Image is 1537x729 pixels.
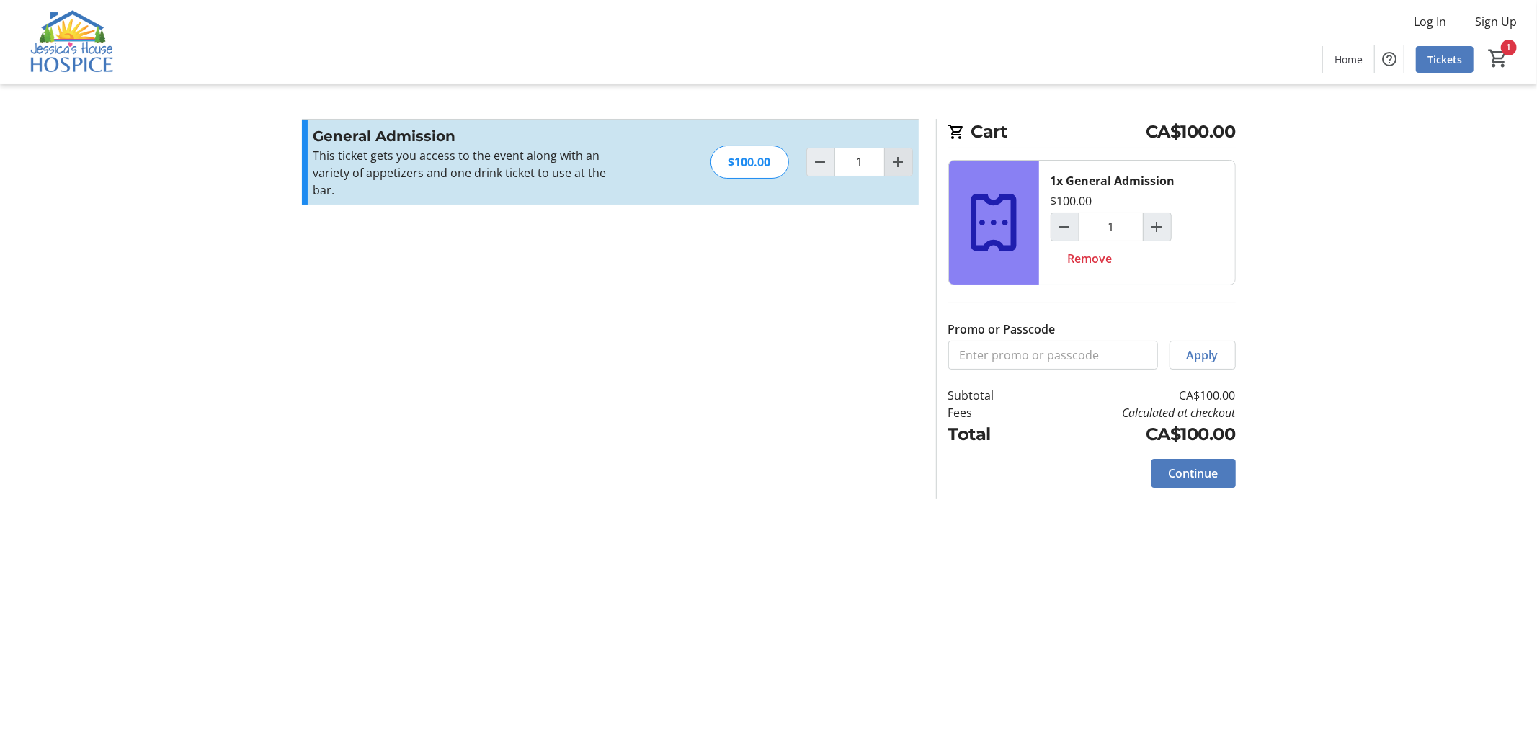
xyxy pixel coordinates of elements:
[1051,244,1130,273] button: Remove
[1375,45,1404,73] button: Help
[313,125,628,147] h3: General Admission
[1031,404,1235,421] td: Calculated at checkout
[1051,192,1092,210] div: $100.00
[1146,119,1236,145] span: CA$100.00
[1416,46,1474,73] a: Tickets
[948,404,1032,421] td: Fees
[1464,10,1528,33] button: Sign Up
[1323,46,1374,73] a: Home
[1031,421,1235,447] td: CA$100.00
[1335,52,1363,67] span: Home
[313,147,628,199] p: This ticket gets you access to the event along with an variety of appetizers and one drink ticket...
[948,387,1032,404] td: Subtotal
[807,148,834,176] button: Decrement by one
[1144,213,1171,241] button: Increment by one
[948,119,1236,148] h2: Cart
[1051,172,1175,189] div: 1x General Admission
[1051,213,1079,241] button: Decrement by one
[1402,10,1458,33] button: Log In
[1485,45,1511,71] button: Cart
[1068,250,1113,267] span: Remove
[1187,346,1219,364] span: Apply
[1475,13,1517,30] span: Sign Up
[1169,465,1219,482] span: Continue
[948,421,1032,447] td: Total
[948,341,1158,370] input: Enter promo or passcode
[1414,13,1446,30] span: Log In
[1151,459,1236,488] button: Continue
[1079,213,1144,241] input: General Admission Quantity
[9,6,137,78] img: Jessica's House Hospice's Logo
[710,146,789,179] div: $100.00
[1170,341,1236,370] button: Apply
[834,148,885,176] input: General Admission Quantity
[948,321,1056,338] label: Promo or Passcode
[1031,387,1235,404] td: CA$100.00
[1427,52,1462,67] span: Tickets
[885,148,912,176] button: Increment by one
